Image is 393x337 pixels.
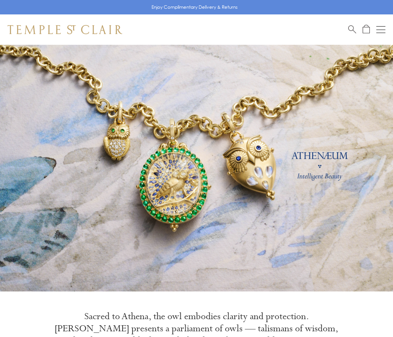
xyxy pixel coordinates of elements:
a: Search [348,25,356,34]
img: Temple St. Clair [8,25,122,34]
a: Open Shopping Bag [363,25,370,34]
button: Open navigation [376,25,385,34]
p: Enjoy Complimentary Delivery & Returns [152,3,238,11]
